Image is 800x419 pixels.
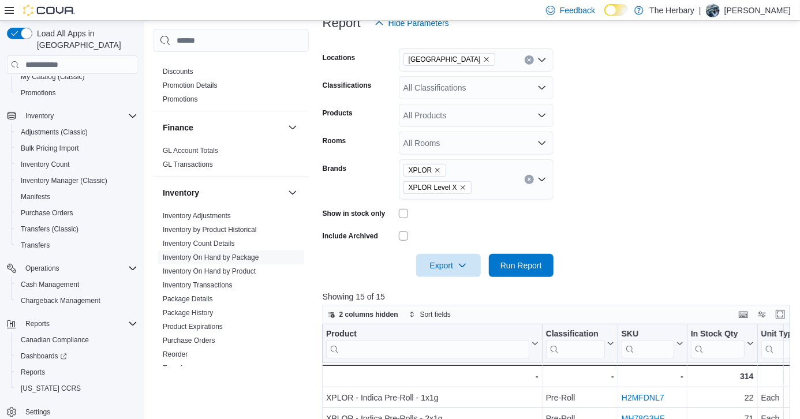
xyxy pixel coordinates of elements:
[12,156,142,173] button: Inventory Count
[21,368,45,377] span: Reports
[16,222,83,236] a: Transfers (Classic)
[21,241,50,250] span: Transfers
[423,254,474,277] span: Export
[691,329,754,358] button: In Stock Qty
[163,253,259,262] span: Inventory On Hand by Package
[163,309,213,317] a: Package History
[483,56,490,63] button: Remove London from selection in this group
[16,158,137,171] span: Inventory Count
[21,144,79,153] span: Bulk Pricing Import
[2,260,142,276] button: Operations
[21,128,88,137] span: Adjustments (Classic)
[326,391,539,405] div: XPLOR - Indica Pre-Roll - 1x1g
[16,158,74,171] a: Inventory Count
[622,329,674,358] div: SKU URL
[773,308,787,321] button: Enter fullscreen
[525,55,534,65] button: Clear input
[25,264,59,273] span: Operations
[323,231,378,241] label: Include Archived
[326,369,539,383] div: -
[12,69,142,85] button: My Catalog (Classic)
[163,147,218,155] a: GL Account Totals
[16,174,137,188] span: Inventory Manager (Classic)
[21,109,137,123] span: Inventory
[16,349,137,363] span: Dashboards
[21,261,64,275] button: Operations
[706,3,720,17] div: Brandon Eddie
[409,54,481,65] span: [GEOGRAPHIC_DATA]
[420,310,451,319] span: Sort fields
[163,364,192,373] span: Transfers
[500,260,542,271] span: Run Report
[403,181,472,194] span: XPLOR Level X
[25,111,54,121] span: Inventory
[163,267,256,275] a: Inventory On Hand by Product
[16,190,137,204] span: Manifests
[604,16,605,17] span: Dark Mode
[16,294,105,308] a: Chargeback Management
[489,254,554,277] button: Run Report
[21,208,73,218] span: Purchase Orders
[163,308,213,317] span: Package History
[604,4,629,16] input: Dark Mode
[622,393,664,402] a: H2MFDNL7
[16,190,55,204] a: Manifests
[12,348,142,364] a: Dashboards
[163,364,192,372] a: Transfers
[163,95,198,104] span: Promotions
[326,329,529,358] div: Product
[537,83,547,92] button: Open list of options
[163,336,215,345] span: Purchase Orders
[21,405,55,419] a: Settings
[163,122,283,133] button: Finance
[163,280,233,290] span: Inventory Transactions
[163,225,257,234] span: Inventory by Product Historical
[163,67,193,76] span: Discounts
[323,164,346,173] label: Brands
[416,254,481,277] button: Export
[404,308,455,321] button: Sort fields
[16,70,137,84] span: My Catalog (Classic)
[21,280,79,289] span: Cash Management
[16,222,137,236] span: Transfers (Classic)
[16,70,89,84] a: My Catalog (Classic)
[21,296,100,305] span: Chargeback Management
[409,164,432,176] span: XPLOR
[16,278,137,291] span: Cash Management
[546,369,614,383] div: -
[691,391,754,405] div: 22
[21,351,67,361] span: Dashboards
[459,184,466,191] button: Remove XPLOR Level X from selection in this group
[16,349,72,363] a: Dashboards
[2,316,142,332] button: Reports
[326,329,529,340] div: Product
[12,140,142,156] button: Bulk Pricing Import
[163,212,231,220] a: Inventory Adjustments
[163,281,233,289] a: Inventory Transactions
[16,333,137,347] span: Canadian Compliance
[21,192,50,201] span: Manifests
[323,53,356,62] label: Locations
[21,317,137,331] span: Reports
[163,81,218,89] a: Promotion Details
[154,209,309,380] div: Inventory
[16,381,85,395] a: [US_STATE] CCRS
[323,209,386,218] label: Show in stock only
[326,329,539,358] button: Product
[163,240,235,248] a: Inventory Count Details
[16,365,50,379] a: Reports
[737,308,750,321] button: Keyboard shortcuts
[691,329,745,340] div: In Stock Qty
[537,175,547,184] button: Open list of options
[12,276,142,293] button: Cash Management
[525,175,534,184] button: Clear input
[12,85,142,101] button: Promotions
[434,167,441,174] button: Remove XPLOR from selection in this group
[163,187,283,199] button: Inventory
[163,350,188,358] a: Reorder
[16,206,78,220] a: Purchase Orders
[16,141,137,155] span: Bulk Pricing Import
[546,391,614,405] div: Pre-Roll
[163,211,231,220] span: Inventory Adjustments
